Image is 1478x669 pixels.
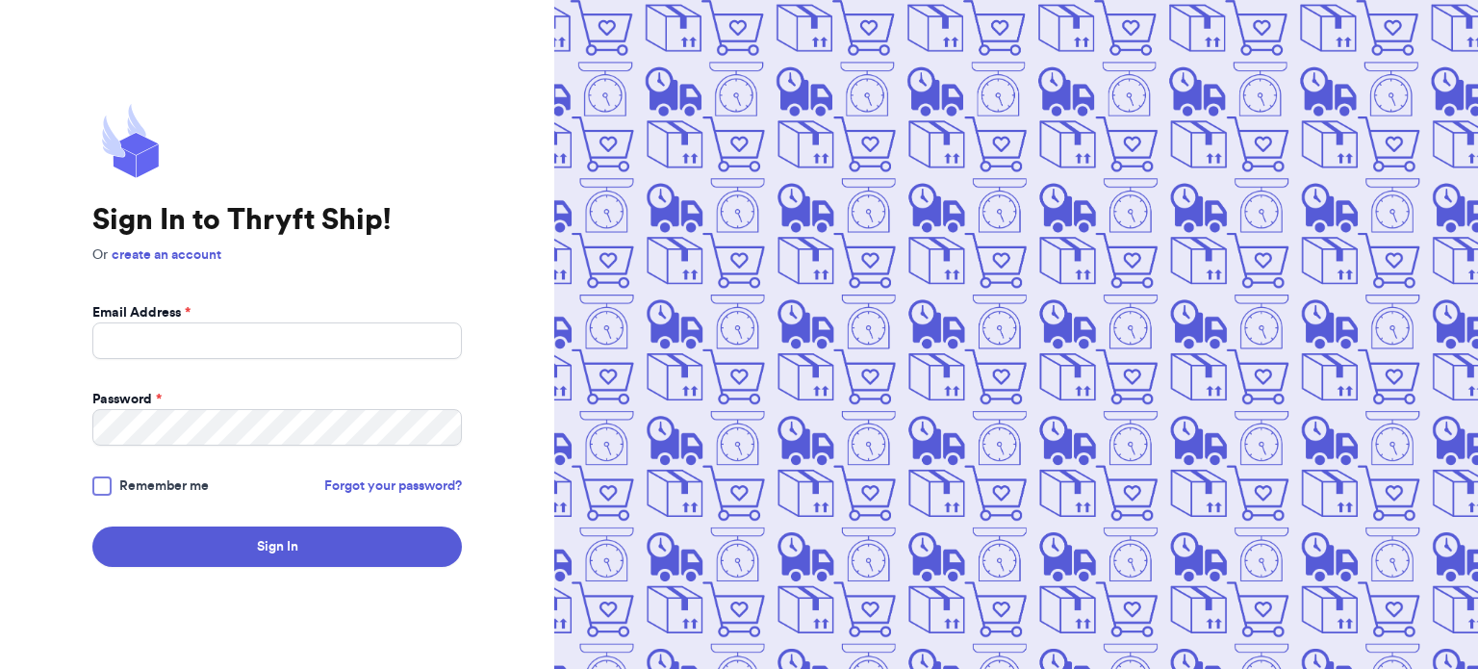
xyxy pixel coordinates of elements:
[92,527,462,567] button: Sign In
[92,203,462,238] h1: Sign In to Thryft Ship!
[92,303,191,322] label: Email Address
[112,248,221,262] a: create an account
[119,476,209,496] span: Remember me
[92,245,462,265] p: Or
[92,390,162,409] label: Password
[324,476,462,496] a: Forgot your password?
